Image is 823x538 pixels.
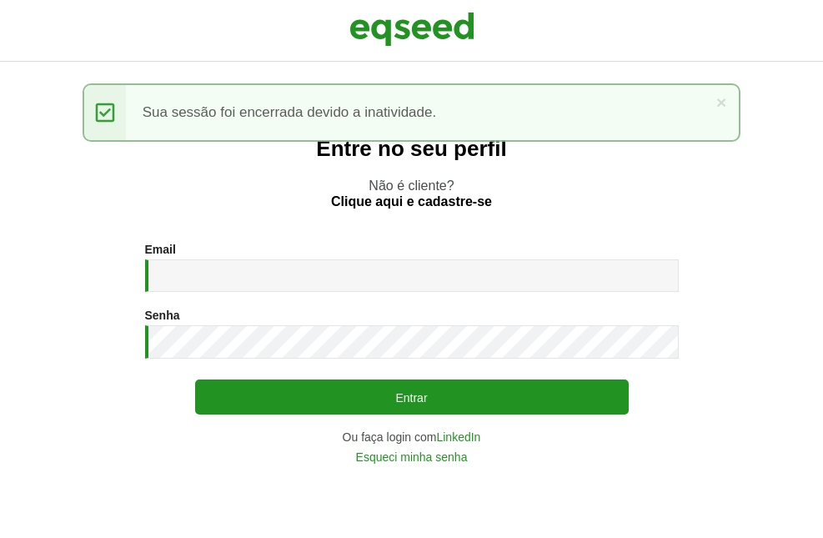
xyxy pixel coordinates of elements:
[145,244,176,255] label: Email
[83,83,741,142] div: Sua sessão foi encerrada devido a inatividade.
[356,451,468,463] a: Esqueci minha senha
[716,93,726,111] a: ×
[195,380,629,415] button: Entrar
[349,8,474,50] img: EqSeed Logo
[33,178,790,209] p: Não é cliente?
[145,431,679,443] div: Ou faça login com
[33,137,790,161] h2: Entre no seu perfil
[436,431,480,443] a: LinkedIn
[145,309,180,321] label: Senha
[331,195,492,209] a: Clique aqui e cadastre-se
